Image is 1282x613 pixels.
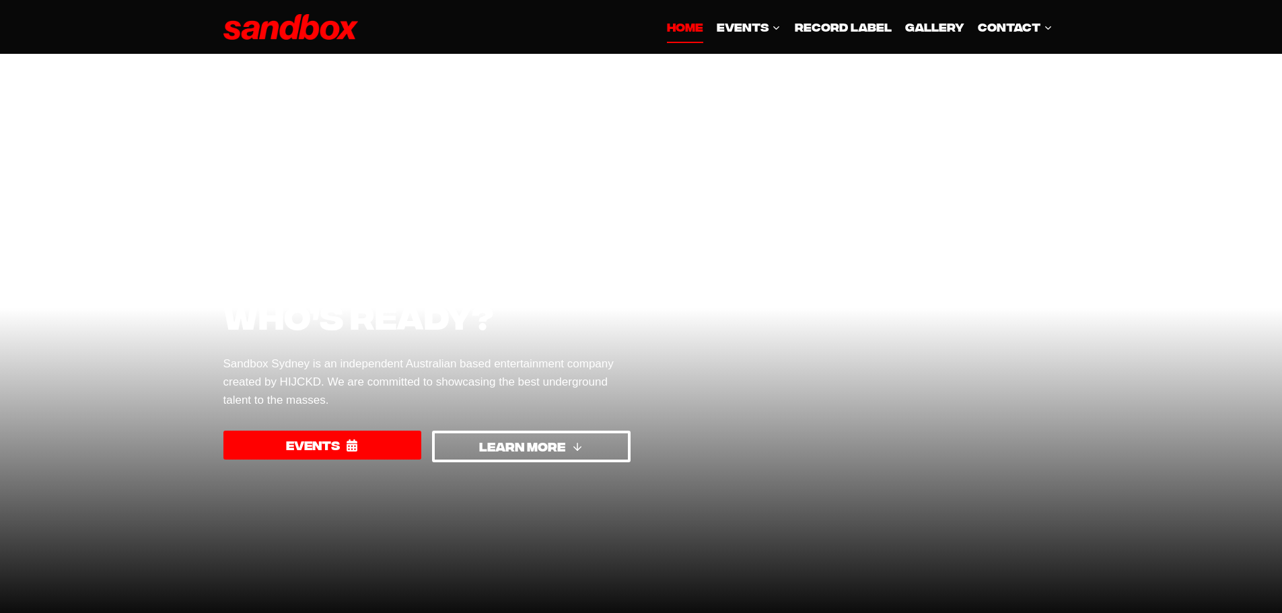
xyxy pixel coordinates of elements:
a: EVENTS [223,431,422,460]
nav: Primary Navigation [660,11,1059,43]
span: EVENTS [717,17,781,36]
h1: Sydney’s biggest monthly event, who’s ready? [223,193,631,338]
a: Record Label [787,11,898,43]
a: CONTACT [971,11,1059,43]
a: EVENTS [710,11,787,43]
a: LEARN MORE [432,431,631,462]
img: Sandbox [223,14,358,40]
span: EVENTS [286,435,340,455]
p: Sandbox Sydney is an independent Australian based entertainment company created by HIJCKD. We are... [223,355,631,410]
a: GALLERY [898,11,971,43]
a: HOME [660,11,710,43]
span: LEARN MORE [479,437,565,456]
span: CONTACT [978,17,1052,36]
